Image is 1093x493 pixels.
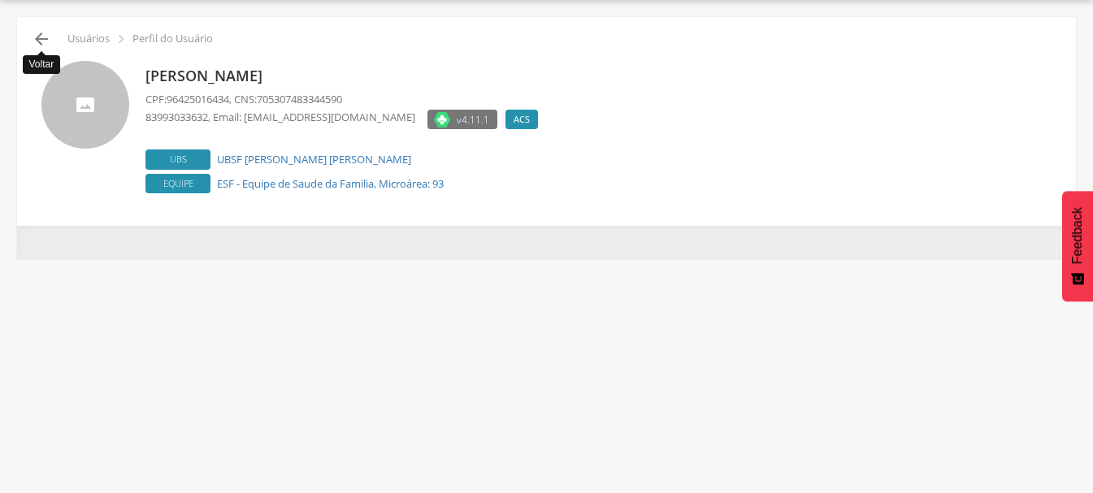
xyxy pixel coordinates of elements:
span: 83993033632 [145,110,208,124]
p: Perfil do Usuário [132,32,213,45]
span: Ubs [145,149,210,170]
i:  [112,30,130,48]
div: Voltar [23,55,61,74]
a: UBSF [PERSON_NAME] [PERSON_NAME] [217,152,411,166]
span: 96425016434 [167,92,229,106]
p: Usuários [67,32,110,45]
button: Feedback - Mostrar pesquisa [1062,191,1093,301]
span: ACS [514,113,530,126]
p: [PERSON_NAME] [145,66,546,87]
a: ESF - Equipe de Saude da Familia, Microárea: 93 [217,176,444,191]
span: Equipe [145,174,210,194]
i:  [32,29,51,49]
span: Feedback [1070,207,1085,264]
p: , Email: [EMAIL_ADDRESS][DOMAIN_NAME] [145,110,415,125]
span: v4.11.1 [457,111,489,128]
span: 705307483344590 [257,92,342,106]
p: CPF: , CNS: [145,92,546,107]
